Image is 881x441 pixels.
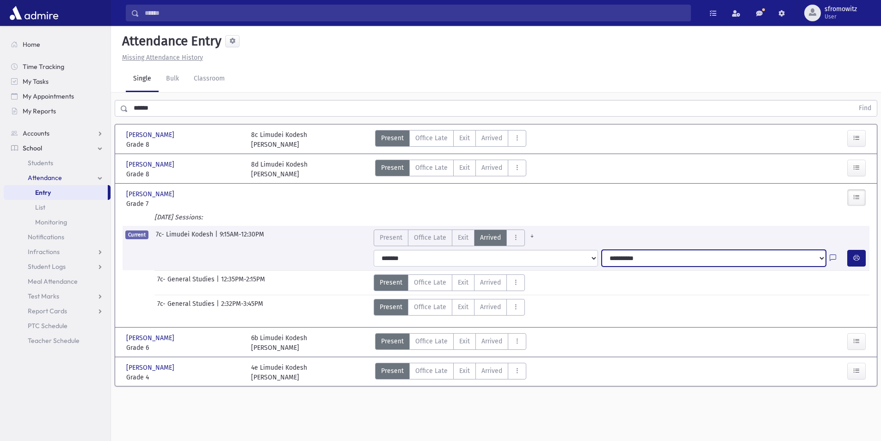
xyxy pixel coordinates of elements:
[381,366,404,376] span: Present
[381,163,404,173] span: Present
[4,230,111,244] a: Notifications
[157,299,216,316] span: 7c- General Studies
[459,336,470,346] span: Exit
[4,89,111,104] a: My Appointments
[381,336,404,346] span: Present
[125,230,148,239] span: Current
[126,169,242,179] span: Grade 8
[375,363,526,382] div: AttTypes
[381,133,404,143] span: Present
[28,233,64,241] span: Notifications
[23,40,40,49] span: Home
[415,336,448,346] span: Office Late
[459,133,470,143] span: Exit
[459,366,470,376] span: Exit
[23,144,42,152] span: School
[825,6,857,13] span: sfromowitz
[23,129,49,137] span: Accounts
[375,333,526,353] div: AttTypes
[458,233,468,242] span: Exit
[23,107,56,115] span: My Reports
[414,278,446,287] span: Office Late
[126,130,176,140] span: [PERSON_NAME]
[35,203,45,211] span: List
[251,160,308,179] div: 8d Limudei Kodesh [PERSON_NAME]
[216,274,221,291] span: |
[220,230,264,246] span: 9:15AM-12:30PM
[221,299,263,316] span: 2:32PM-3:45PM
[215,230,220,246] span: |
[4,155,111,170] a: Students
[28,307,67,315] span: Report Cards
[459,163,470,173] span: Exit
[154,213,203,221] i: [DATE] Sessions:
[126,160,176,169] span: [PERSON_NAME]
[414,233,446,242] span: Office Late
[122,54,203,62] u: Missing Attendance History
[23,62,64,71] span: Time Tracking
[156,230,215,246] span: 7c- Limudei Kodesh
[458,278,468,287] span: Exit
[4,289,111,304] a: Test Marks
[28,262,66,271] span: Student Logs
[251,363,307,382] div: 4e Limudei Kodesh [PERSON_NAME]
[374,230,539,246] div: AttTypes
[4,274,111,289] a: Meal Attendance
[28,277,78,286] span: Meal Attendance
[375,160,526,179] div: AttTypes
[157,274,216,291] span: 7c- General Studies
[4,37,111,52] a: Home
[126,66,159,92] a: Single
[4,318,111,333] a: PTC Schedule
[7,4,61,22] img: AdmirePro
[4,74,111,89] a: My Tasks
[4,104,111,118] a: My Reports
[4,126,111,141] a: Accounts
[4,185,108,200] a: Entry
[251,130,307,149] div: 8c Limudei Kodesh [PERSON_NAME]
[126,333,176,343] span: [PERSON_NAME]
[28,292,59,300] span: Test Marks
[251,333,307,353] div: 6b Limudei Kodesh [PERSON_NAME]
[4,304,111,318] a: Report Cards
[139,5,690,21] input: Search
[28,159,53,167] span: Students
[481,366,502,376] span: Arrived
[481,336,502,346] span: Arrived
[380,233,402,242] span: Present
[126,363,176,373] span: [PERSON_NAME]
[374,274,525,291] div: AttTypes
[4,215,111,230] a: Monitoring
[28,248,60,256] span: Infractions
[28,336,80,345] span: Teacher Schedule
[126,140,242,149] span: Grade 8
[118,33,222,49] h5: Attendance Entry
[481,163,502,173] span: Arrived
[221,274,265,291] span: 12:35PM-2:15PM
[28,322,68,330] span: PTC Schedule
[853,100,877,116] button: Find
[480,302,501,312] span: Arrived
[23,77,49,86] span: My Tasks
[216,299,221,316] span: |
[35,188,51,197] span: Entry
[374,299,525,316] div: AttTypes
[4,141,111,155] a: School
[118,54,203,62] a: Missing Attendance History
[126,373,242,382] span: Grade 4
[4,259,111,274] a: Student Logs
[414,302,446,312] span: Office Late
[415,133,448,143] span: Office Late
[186,66,232,92] a: Classroom
[415,366,448,376] span: Office Late
[375,130,526,149] div: AttTypes
[4,200,111,215] a: List
[23,92,74,100] span: My Appointments
[480,233,501,242] span: Arrived
[28,174,62,182] span: Attendance
[35,218,67,226] span: Monitoring
[458,302,468,312] span: Exit
[415,163,448,173] span: Office Late
[4,59,111,74] a: Time Tracking
[126,343,242,353] span: Grade 6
